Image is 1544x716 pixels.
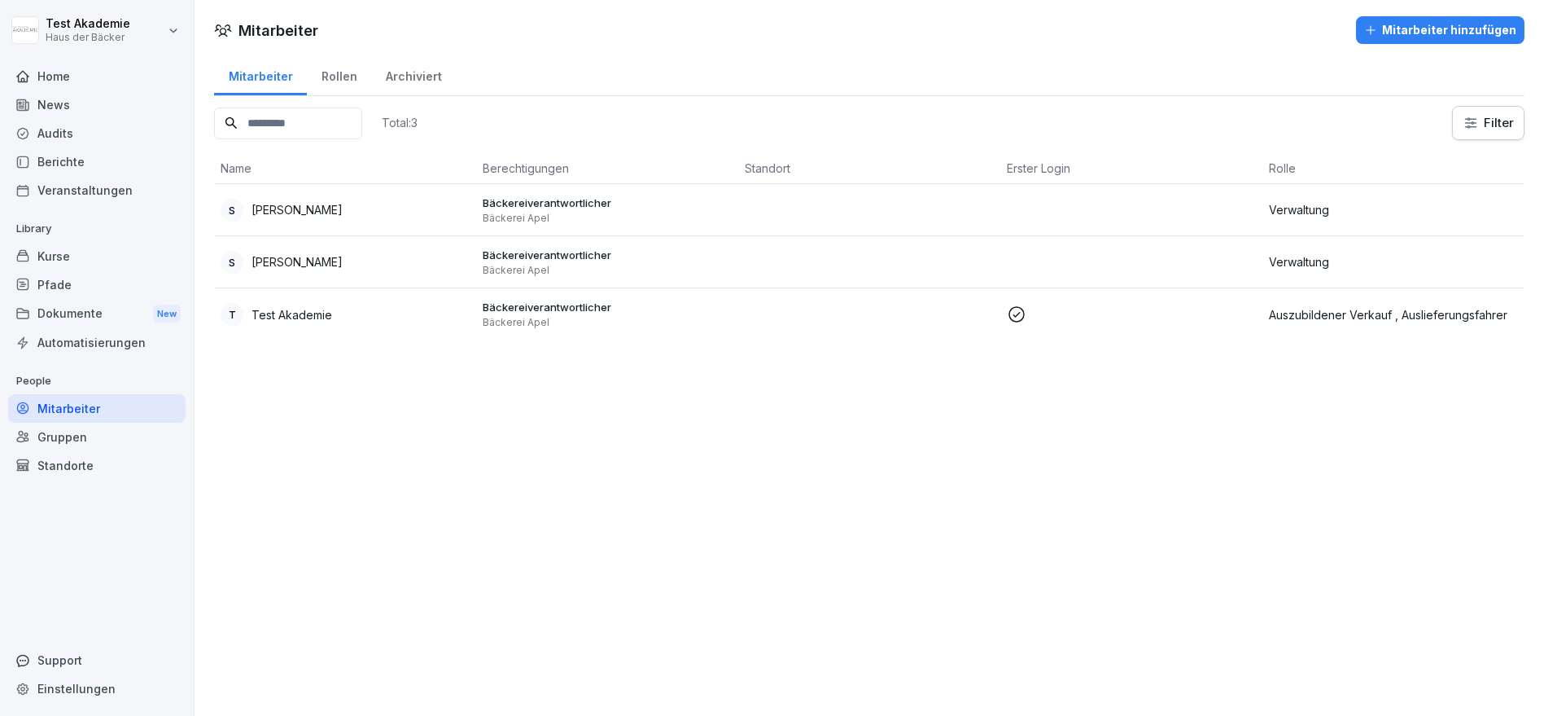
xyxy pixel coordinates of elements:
div: Filter [1463,115,1514,131]
h1: Mitarbeiter [238,20,318,42]
a: Veranstaltungen [8,176,186,204]
a: Berichte [8,147,186,176]
th: Berechtigungen [476,153,738,184]
p: Bäckereiverantwortlicher [483,248,732,262]
th: Erster Login [1000,153,1262,184]
th: Rolle [1262,153,1524,184]
a: DokumenteNew [8,299,186,329]
div: Dokumente [8,299,186,329]
a: Kurse [8,242,186,270]
a: Mitarbeiter [214,54,307,95]
a: Archiviert [371,54,456,95]
p: Bäckerei Apel [483,316,732,329]
p: Test Akademie [46,17,130,31]
div: Support [8,646,186,674]
a: News [8,90,186,119]
div: S [221,199,243,222]
a: Mitarbeiter [8,394,186,423]
div: Mitarbeiter hinzufügen [1364,21,1516,39]
button: Mitarbeiter hinzufügen [1356,16,1524,44]
div: New [153,305,181,323]
a: Automatisierungen [8,328,186,357]
p: Haus der Bäcker [46,32,130,43]
p: Test Akademie [252,306,332,323]
a: Gruppen [8,423,186,451]
button: Filter [1453,107,1524,139]
p: Bäckereiverantwortlicher [483,300,732,314]
p: Bäckerei Apel [483,212,732,225]
p: Bäckerei Apel [483,264,732,277]
p: Total: 3 [382,115,418,130]
p: Verwaltung [1269,253,1518,270]
p: Auszubildener Verkauf , Auslieferungsfahrer [1269,306,1518,323]
div: T [221,303,243,326]
div: S [221,251,243,274]
a: Pfade [8,270,186,299]
a: Rollen [307,54,371,95]
p: Library [8,216,186,242]
p: [PERSON_NAME] [252,253,343,270]
p: People [8,368,186,394]
p: Bäckereiverantwortlicher [483,195,732,210]
th: Name [214,153,476,184]
th: Standort [738,153,1000,184]
a: Standorte [8,451,186,480]
p: Verwaltung [1269,201,1518,218]
a: Einstellungen [8,674,186,703]
a: Audits [8,119,186,147]
p: [PERSON_NAME] [252,201,343,218]
a: Home [8,62,186,90]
